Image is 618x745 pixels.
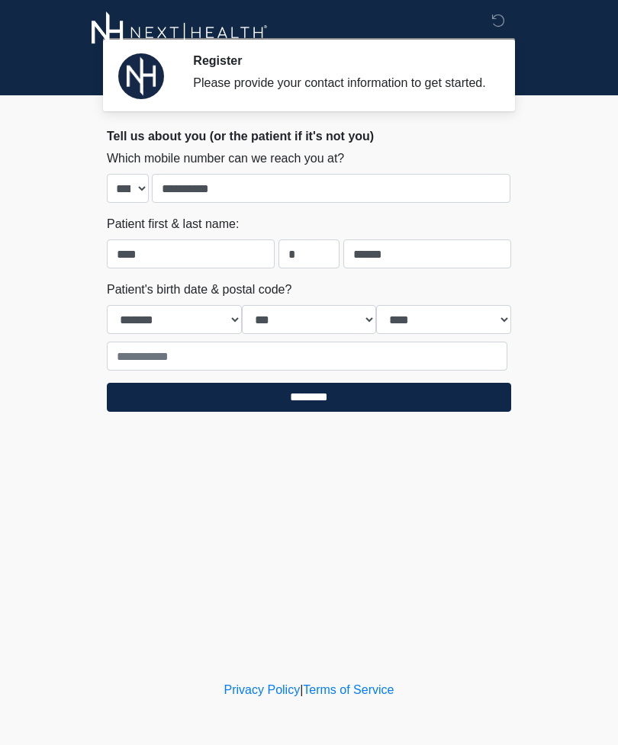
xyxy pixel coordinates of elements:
[107,215,239,233] label: Patient first & last name:
[193,74,488,92] div: Please provide your contact information to get started.
[303,683,394,696] a: Terms of Service
[300,683,303,696] a: |
[92,11,268,53] img: Next-Health Logo
[107,129,511,143] h2: Tell us about you (or the patient if it's not you)
[107,281,291,299] label: Patient's birth date & postal code?
[118,53,164,99] img: Agent Avatar
[107,149,344,168] label: Which mobile number can we reach you at?
[224,683,301,696] a: Privacy Policy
